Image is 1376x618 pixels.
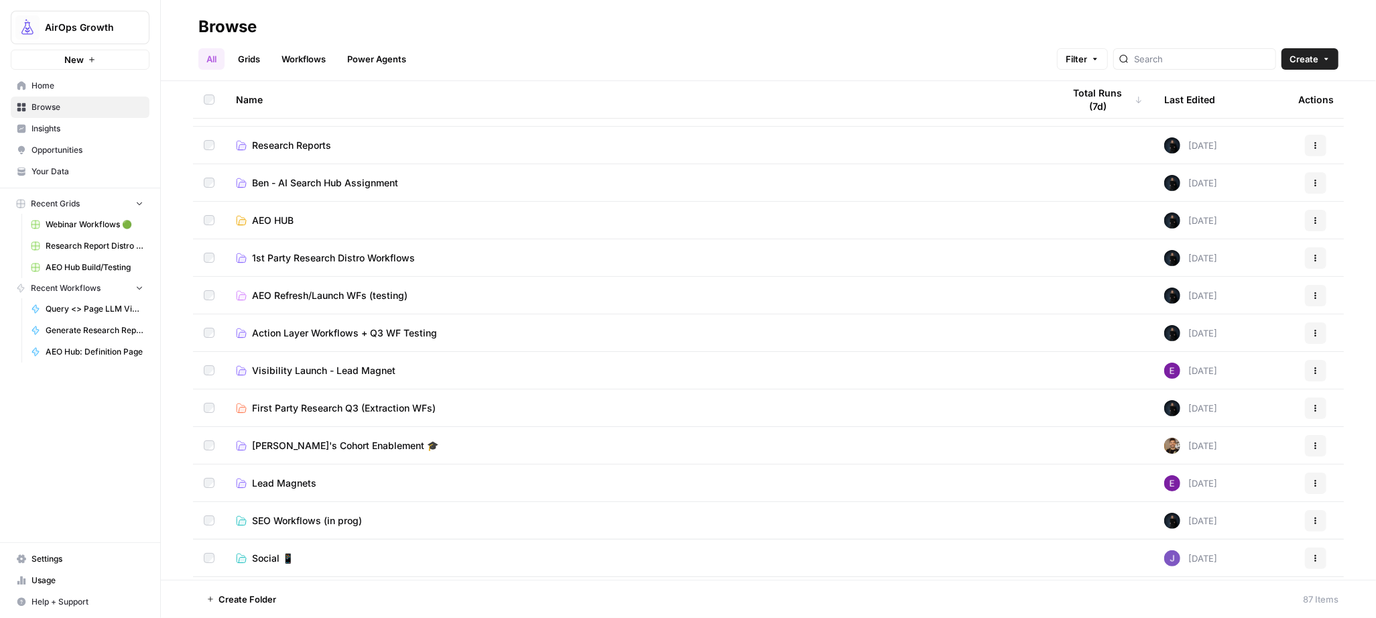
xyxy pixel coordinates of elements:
span: Opportunities [32,144,143,156]
span: Research Report Distro Workflows [46,240,143,252]
span: AEO Hub: Definition Page [46,346,143,358]
a: Settings [11,548,149,570]
button: Create [1281,48,1338,70]
button: Recent Grids [11,194,149,214]
a: First Party Research Q3 (Extraction WFs) [236,401,1042,415]
a: [PERSON_NAME]'s Cohort Enablement 🎓 [236,439,1042,452]
a: Power Agents [339,48,414,70]
span: Help + Support [32,596,143,608]
button: Create Folder [198,589,284,610]
span: Generate Research Report Draft [46,324,143,336]
button: New [11,50,149,70]
a: AEO Hub Build/Testing [25,257,149,278]
span: Ben - AI Search Hub Assignment [252,176,398,190]
div: [DATE] [1164,175,1217,191]
span: Insights [32,123,143,135]
span: Browse [32,101,143,113]
div: [DATE] [1164,137,1217,153]
img: mae98n22be7w2flmvint2g1h8u9g [1164,137,1180,153]
a: Home [11,75,149,97]
span: Create Folder [218,593,276,606]
img: mae98n22be7w2flmvint2g1h8u9g [1164,400,1180,416]
span: Lead Magnets [252,477,316,490]
span: Home [32,80,143,92]
span: New [64,53,84,66]
a: 1st Party Research Distro Workflows [236,251,1042,265]
div: [DATE] [1164,325,1217,341]
img: mae98n22be7w2flmvint2g1h8u9g [1164,513,1180,529]
div: Browse [198,16,257,38]
span: [PERSON_NAME]'s Cohort Enablement 🎓 [252,439,438,452]
div: [DATE] [1164,550,1217,566]
a: Insights [11,118,149,139]
a: Visibility Launch - Lead Magnet [236,364,1042,377]
a: All [198,48,225,70]
span: Usage [32,574,143,586]
a: Opportunities [11,139,149,161]
a: Webinar Workflows 🟢 [25,214,149,235]
div: [DATE] [1164,212,1217,229]
img: tb834r7wcu795hwbtepf06oxpmnl [1164,363,1180,379]
span: Action Layer Workflows + Q3 WF Testing [252,326,437,340]
div: [DATE] [1164,288,1217,304]
a: Usage [11,570,149,591]
div: Actions [1298,81,1334,118]
a: Ben - AI Search Hub Assignment [236,176,1042,190]
img: mae98n22be7w2flmvint2g1h8u9g [1164,325,1180,341]
div: [DATE] [1164,250,1217,266]
input: Search [1134,52,1270,66]
div: Name [236,81,1042,118]
button: Recent Workflows [11,278,149,298]
a: Your Data [11,161,149,182]
div: 87 Items [1303,593,1338,606]
span: Query <> Page LLM Viz Map [46,303,143,315]
a: Workflows [273,48,334,70]
img: mae98n22be7w2flmvint2g1h8u9g [1164,250,1180,266]
img: mae98n22be7w2flmvint2g1h8u9g [1164,212,1180,229]
span: AEO Refresh/Launch WFs (testing) [252,289,408,302]
a: Generate Research Report Draft [25,320,149,341]
img: 36rz0nf6lyfqsoxlb67712aiq2cf [1164,438,1180,454]
div: [DATE] [1164,438,1217,454]
a: Lead Magnets [236,477,1042,490]
img: tb834r7wcu795hwbtepf06oxpmnl [1164,475,1180,491]
a: Social 📱 [236,552,1042,565]
div: [DATE] [1164,400,1217,416]
img: ubsf4auoma5okdcylokeqxbo075l [1164,550,1180,566]
span: Research Reports [252,139,331,152]
span: AEO HUB [252,214,294,227]
a: Research Report Distro Workflows [25,235,149,257]
div: [DATE] [1164,513,1217,529]
span: Settings [32,553,143,565]
span: Recent Workflows [31,282,101,294]
img: AirOps Growth Logo [15,15,40,40]
a: AEO Refresh/Launch WFs (testing) [236,289,1042,302]
a: Grids [230,48,268,70]
span: 1st Party Research Distro Workflows [252,251,415,265]
a: SEO Workflows (in prog) [236,514,1042,528]
span: Recent Grids [31,198,80,210]
a: AEO Hub: Definition Page [25,341,149,363]
span: SEO Workflows (in prog) [252,514,362,528]
div: [DATE] [1164,475,1217,491]
div: [DATE] [1164,363,1217,379]
button: Help + Support [11,591,149,613]
a: Browse [11,97,149,118]
span: Webinar Workflows 🟢 [46,219,143,231]
span: Visibility Launch - Lead Magnet [252,364,395,377]
a: Research Reports [236,139,1042,152]
img: mae98n22be7w2flmvint2g1h8u9g [1164,288,1180,304]
span: Your Data [32,166,143,178]
div: Last Edited [1164,81,1215,118]
a: Action Layer Workflows + Q3 WF Testing [236,326,1042,340]
span: First Party Research Q3 (Extraction WFs) [252,401,436,415]
span: Create [1290,52,1318,66]
img: mae98n22be7w2flmvint2g1h8u9g [1164,175,1180,191]
a: Query <> Page LLM Viz Map [25,298,149,320]
span: AEO Hub Build/Testing [46,261,143,273]
a: AEO HUB [236,214,1042,227]
span: Social 📱 [252,552,294,565]
button: Filter [1057,48,1108,70]
span: AirOps Growth [45,21,126,34]
button: Workspace: AirOps Growth [11,11,149,44]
